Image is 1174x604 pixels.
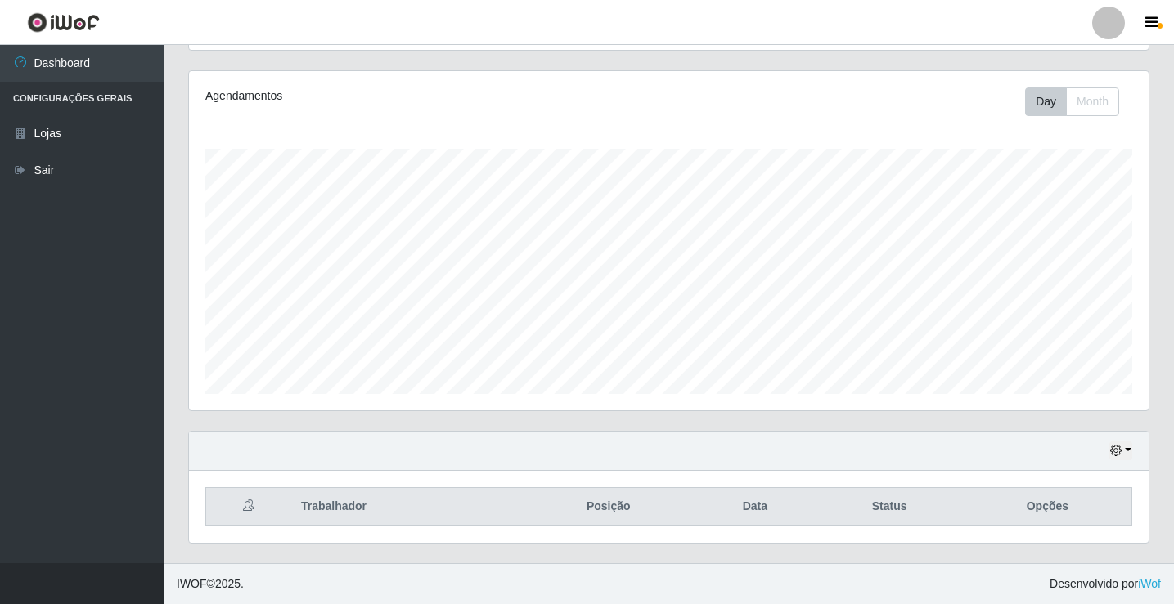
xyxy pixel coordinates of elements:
[964,488,1132,526] th: Opções
[522,488,695,526] th: Posição
[1025,87,1119,116] div: First group
[695,488,815,526] th: Data
[177,575,244,593] span: © 2025 .
[1050,575,1161,593] span: Desenvolvido por
[205,87,578,105] div: Agendamentos
[1025,87,1132,116] div: Toolbar with button groups
[1138,577,1161,590] a: iWof
[177,577,207,590] span: IWOF
[816,488,964,526] th: Status
[1025,87,1067,116] button: Day
[27,12,100,33] img: CoreUI Logo
[1066,87,1119,116] button: Month
[291,488,522,526] th: Trabalhador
